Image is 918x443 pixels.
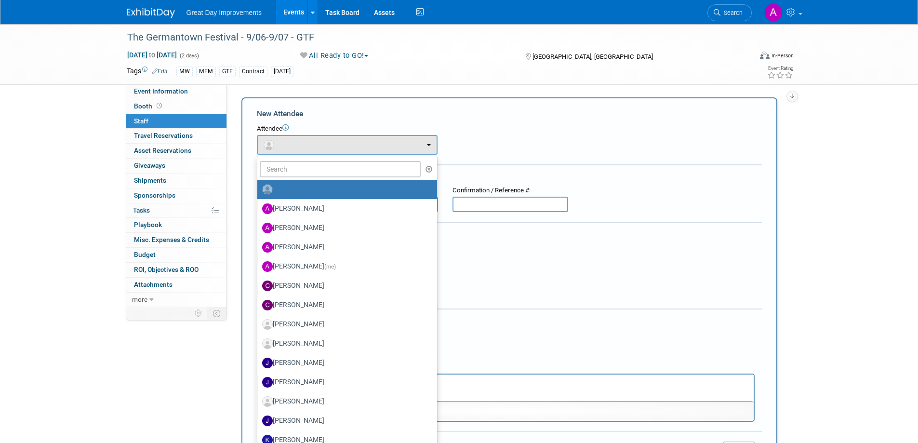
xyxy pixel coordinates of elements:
a: more [126,293,226,307]
div: Notes [257,363,755,372]
span: Attachments [134,281,173,288]
img: A.jpg [262,203,273,214]
a: Staff [126,114,226,129]
span: Booth [134,102,164,110]
a: Misc. Expenses & Credits [126,233,226,247]
label: [PERSON_NAME] [262,240,427,255]
label: [PERSON_NAME] [262,355,427,371]
div: Attendee [257,124,762,134]
label: [PERSON_NAME] [262,413,427,429]
img: ExhibitDay [127,8,175,18]
span: Tasks [133,206,150,214]
img: A.jpg [262,242,273,253]
a: Playbook [126,218,226,232]
span: (2 days) [179,53,199,59]
span: [GEOGRAPHIC_DATA], [GEOGRAPHIC_DATA] [532,53,653,60]
a: Giveaways [126,159,226,173]
img: Associate-Profile-5.png [262,319,273,330]
div: In-Person [771,52,794,59]
span: (me) [324,263,336,270]
img: J.jpg [262,416,273,426]
td: Personalize Event Tab Strip [190,307,207,320]
div: MW [176,67,193,77]
span: more [132,295,147,303]
a: ROI, Objectives & ROO [126,263,226,277]
a: Tasks [126,203,226,218]
span: Staff [134,117,148,125]
label: [PERSON_NAME] [262,220,427,236]
div: GTF [219,67,236,77]
a: Sponsorships [126,188,226,203]
img: A.jpg [262,261,273,272]
label: [PERSON_NAME] [262,375,427,390]
label: [PERSON_NAME] [262,278,427,294]
a: Search [707,4,752,21]
div: Event Rating [767,66,793,71]
label: [PERSON_NAME] [262,259,427,274]
a: Edit [152,68,168,75]
a: Shipments [126,174,226,188]
span: Sponsorships [134,191,175,199]
label: [PERSON_NAME] [262,336,427,351]
span: Event Information [134,87,188,95]
div: Registration / Ticket Info (optional) [257,172,762,181]
img: Associate-Profile-5.png [262,396,273,407]
iframe: Rich Text Area [258,375,754,401]
img: C.jpg [262,281,273,291]
div: New Attendee [257,108,762,119]
label: [PERSON_NAME] [262,297,427,313]
div: [DATE] [271,67,293,77]
span: Misc. Expenses & Credits [134,236,209,243]
input: Search [260,161,421,177]
div: Event Format [695,50,794,65]
span: Booth not reserved yet [155,102,164,109]
span: Giveaways [134,161,165,169]
span: ROI, Objectives & ROO [134,266,199,273]
a: Budget [126,248,226,262]
div: Cost: [257,230,762,239]
img: A.jpg [262,223,273,233]
span: [DATE] [DATE] [127,51,177,59]
img: J.jpg [262,377,273,388]
div: Misc. Attachments & Notes [257,316,762,325]
div: MEM [196,67,216,77]
span: Playbook [134,221,162,228]
img: J.jpg [262,358,273,368]
img: Associate-Profile-5.png [262,338,273,349]
button: All Ready to GO! [297,51,372,61]
img: Angelique Critz [764,3,783,22]
span: Asset Reservations [134,147,191,154]
label: [PERSON_NAME] [262,394,427,409]
span: to [147,51,157,59]
img: C.jpg [262,300,273,310]
img: Unassigned-User-Icon.png [262,184,273,195]
span: Budget [134,251,156,258]
span: Search [720,9,743,16]
div: Confirmation / Reference #: [452,186,568,195]
label: [PERSON_NAME] [262,201,427,216]
a: Attachments [126,278,226,292]
a: Asset Reservations [126,144,226,158]
img: Format-Inperson.png [760,52,770,59]
a: Booth [126,99,226,114]
div: The Germantown Festival - 9/06-9/07 - GTF [124,29,737,46]
a: Event Information [126,84,226,99]
span: Great Day Improvements [186,9,262,16]
span: Shipments [134,176,166,184]
label: [PERSON_NAME] [262,317,427,332]
a: Travel Reservations [126,129,226,143]
span: Travel Reservations [134,132,193,139]
td: Toggle Event Tabs [207,307,226,320]
td: Tags [127,66,168,77]
div: Contract [239,67,267,77]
